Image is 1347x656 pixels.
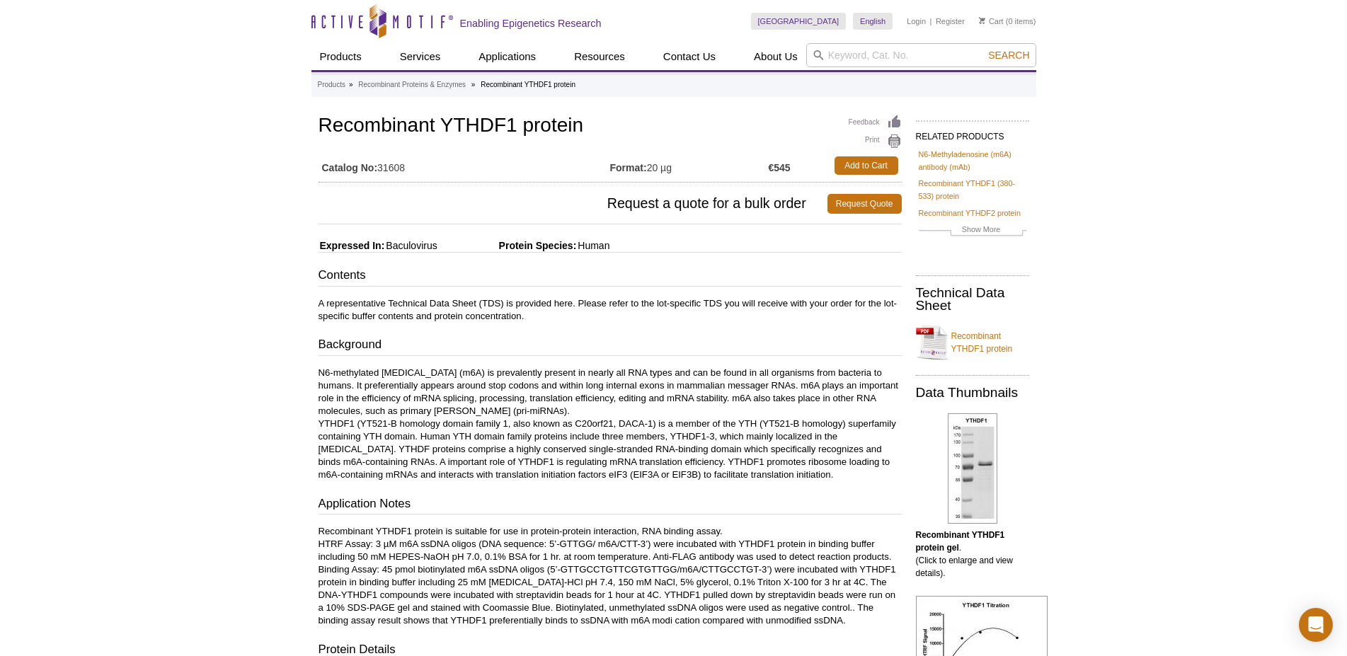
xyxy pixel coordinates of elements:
a: Register [936,16,965,26]
li: (0 items) [979,13,1036,30]
h3: Contents [319,267,902,287]
a: Recombinant Proteins & Enzymes [358,79,466,91]
h2: RELATED PRODUCTS [916,120,1029,146]
p: N6-methylated [MEDICAL_DATA] (m6A) is prevalently present in nearly all RNA types and can be foun... [319,367,902,481]
span: Search [988,50,1029,61]
img: Your Cart [979,17,985,24]
button: Search [984,49,1033,62]
a: [GEOGRAPHIC_DATA] [751,13,847,30]
a: Contact Us [655,43,724,70]
strong: €545 [768,161,790,174]
h2: Technical Data Sheet [916,287,1029,312]
a: Recombinant YTHDF2 protein [919,207,1021,219]
h3: Background [319,336,902,356]
li: » [471,81,476,88]
input: Keyword, Cat. No. [806,43,1036,67]
a: English [853,13,893,30]
h1: Recombinant YTHDF1 protein [319,115,902,139]
a: Request Quote [827,194,902,214]
a: Recombinant YTHDF1 protein [916,321,1029,364]
div: Open Intercom Messenger [1299,608,1333,642]
a: Products [318,79,345,91]
p: . (Click to enlarge and view details). [916,529,1029,580]
a: Products [311,43,370,70]
span: Human [576,240,609,251]
a: Feedback [849,115,902,130]
span: Expressed In: [319,240,385,251]
a: Show More [919,223,1026,239]
td: 20 µg [610,153,769,178]
span: Request a quote for a bulk order [319,194,827,214]
span: Baculovirus [384,240,437,251]
h2: Data Thumbnails [916,386,1029,399]
a: Recombinant YTHDF1 (380-533) protein [919,177,1026,202]
a: About Us [745,43,806,70]
a: Resources [566,43,634,70]
h2: Enabling Epigenetics Research [460,17,602,30]
li: | [930,13,932,30]
span: Protein Species: [440,240,577,251]
li: » [349,81,353,88]
a: Cart [979,16,1004,26]
strong: Format: [610,161,647,174]
p: Recombinant YTHDF1 protein is suitable for use in protein-protein interaction, RNA binding assay.... [319,525,902,627]
img: Recombinant YTHDF1 protein gel. [948,413,997,524]
h3: Application Notes [319,495,902,515]
li: Recombinant YTHDF1 protein [481,81,575,88]
a: Services [391,43,449,70]
td: 31608 [319,153,610,178]
a: Add to Cart [835,156,898,175]
a: Print [849,134,902,149]
p: A representative Technical Data Sheet (TDS) is provided here. Please refer to the lot-specific TD... [319,297,902,323]
b: Recombinant YTHDF1 protein gel [916,530,1005,553]
a: Applications [470,43,544,70]
strong: Catalog No: [322,161,378,174]
a: Login [907,16,926,26]
a: N6-Methyladenosine (m6A) antibody (mAb) [919,148,1026,173]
